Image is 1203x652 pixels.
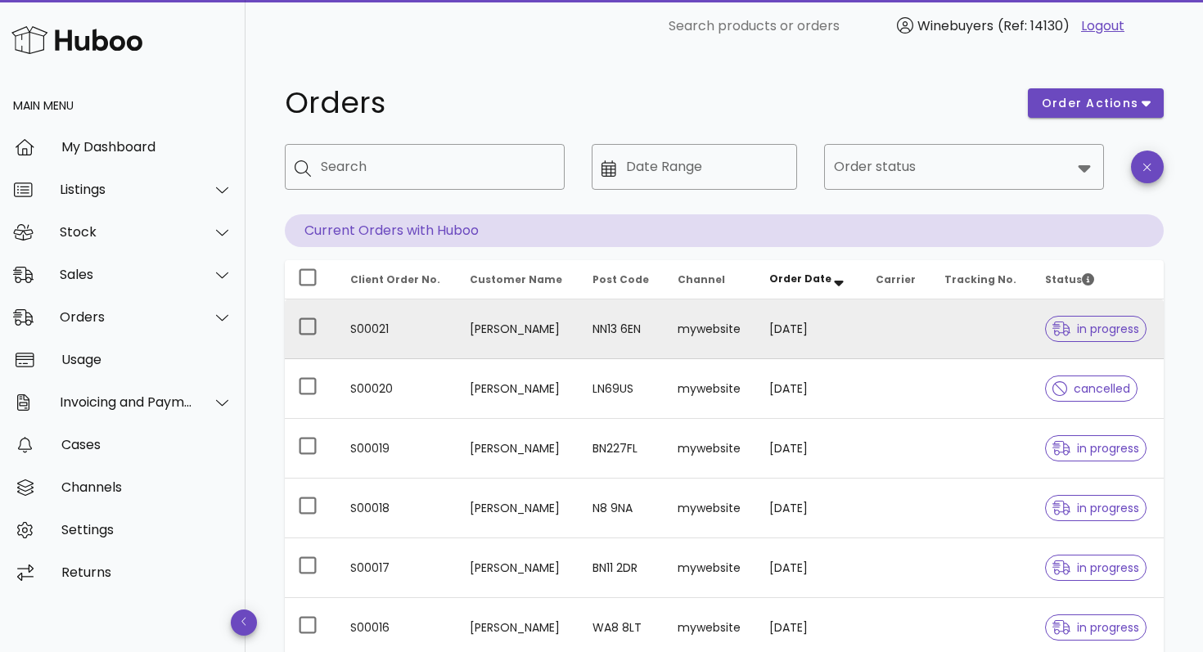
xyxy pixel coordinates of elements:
div: Usage [61,352,232,367]
span: order actions [1041,95,1139,112]
td: S00018 [337,479,457,538]
span: in progress [1052,622,1139,633]
th: Client Order No. [337,260,457,299]
div: Settings [61,522,232,537]
td: S00021 [337,299,457,359]
span: Carrier [876,272,916,286]
img: Huboo Logo [11,22,142,57]
th: Post Code [579,260,665,299]
div: Cases [61,437,232,452]
td: [PERSON_NAME] [457,479,579,538]
td: S00020 [337,359,457,419]
td: [PERSON_NAME] [457,419,579,479]
span: in progress [1052,443,1139,454]
button: order actions [1028,88,1164,118]
span: Order Date [769,272,831,286]
td: [DATE] [756,299,863,359]
td: [DATE] [756,538,863,598]
span: Customer Name [470,272,562,286]
a: Logout [1081,16,1124,36]
span: in progress [1052,323,1139,335]
span: Client Order No. [350,272,440,286]
td: mywebsite [665,419,756,479]
td: mywebsite [665,538,756,598]
span: Post Code [592,272,649,286]
span: Winebuyers [917,16,993,35]
td: S00019 [337,419,457,479]
th: Status [1032,260,1164,299]
span: Status [1045,272,1094,286]
span: (Ref: 14130) [998,16,1070,35]
div: Listings [60,182,193,197]
td: mywebsite [665,479,756,538]
th: Order Date: Sorted descending. Activate to remove sorting. [756,260,863,299]
td: [DATE] [756,419,863,479]
th: Customer Name [457,260,579,299]
td: N8 9NA [579,479,665,538]
h1: Orders [285,88,1008,118]
span: cancelled [1052,383,1130,394]
div: Stock [60,224,193,240]
th: Channel [665,260,756,299]
div: Orders [60,309,193,325]
div: Order status [824,144,1104,190]
span: Channel [678,272,725,286]
span: in progress [1052,562,1139,573]
th: Carrier [863,260,930,299]
div: My Dashboard [61,139,232,155]
span: in progress [1052,502,1139,514]
td: [PERSON_NAME] [457,299,579,359]
td: [PERSON_NAME] [457,359,579,419]
td: [DATE] [756,359,863,419]
td: S00017 [337,538,457,598]
td: BN11 2DR [579,538,665,598]
div: Channels [61,479,232,495]
td: NN13 6EN [579,299,665,359]
td: BN227FL [579,419,665,479]
td: LN69US [579,359,665,419]
td: mywebsite [665,359,756,419]
td: mywebsite [665,299,756,359]
div: Invoicing and Payments [60,394,193,410]
td: [PERSON_NAME] [457,538,579,598]
th: Tracking No. [931,260,1033,299]
div: Returns [61,564,232,580]
span: Tracking No. [944,272,1016,286]
div: Sales [60,267,193,282]
td: [DATE] [756,479,863,538]
p: Current Orders with Huboo [285,214,1164,247]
